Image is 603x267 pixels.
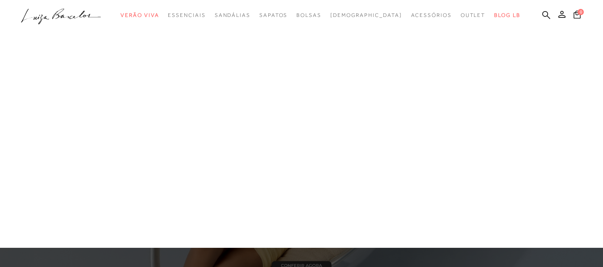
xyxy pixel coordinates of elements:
a: categoryNavScreenReaderText [296,7,321,24]
span: Sapatos [259,12,287,18]
span: Essenciais [168,12,205,18]
a: categoryNavScreenReaderText [168,7,205,24]
span: 0 [578,9,584,15]
a: BLOG LB [494,7,520,24]
span: Sandálias [215,12,250,18]
a: categoryNavScreenReaderText [215,7,250,24]
a: categoryNavScreenReaderText [461,7,486,24]
button: 0 [571,10,583,22]
span: Acessórios [411,12,452,18]
a: noSubCategoriesText [330,7,402,24]
span: Verão Viva [121,12,159,18]
a: categoryNavScreenReaderText [121,7,159,24]
span: Outlet [461,12,486,18]
span: BLOG LB [494,12,520,18]
span: Bolsas [296,12,321,18]
a: categoryNavScreenReaderText [411,7,452,24]
a: categoryNavScreenReaderText [259,7,287,24]
span: [DEMOGRAPHIC_DATA] [330,12,402,18]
